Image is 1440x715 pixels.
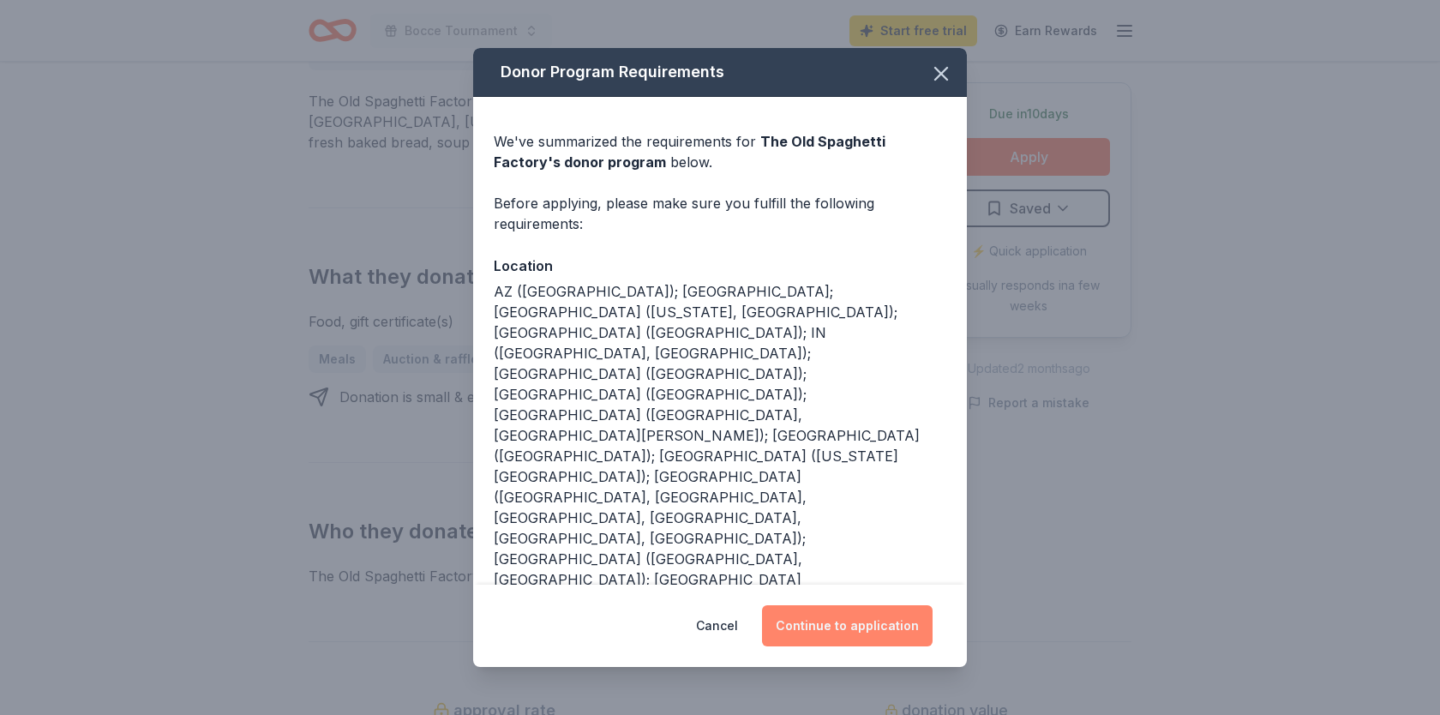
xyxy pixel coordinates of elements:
div: We've summarized the requirements for below. [494,131,946,172]
div: Location [494,255,946,277]
button: Cancel [696,605,738,646]
div: Before applying, please make sure you fulfill the following requirements: [494,193,946,234]
div: AZ ([GEOGRAPHIC_DATA]); [GEOGRAPHIC_DATA]; [GEOGRAPHIC_DATA] ([US_STATE], [GEOGRAPHIC_DATA]); [GE... [494,281,946,631]
div: Donor Program Requirements [473,48,967,97]
button: Continue to application [762,605,933,646]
